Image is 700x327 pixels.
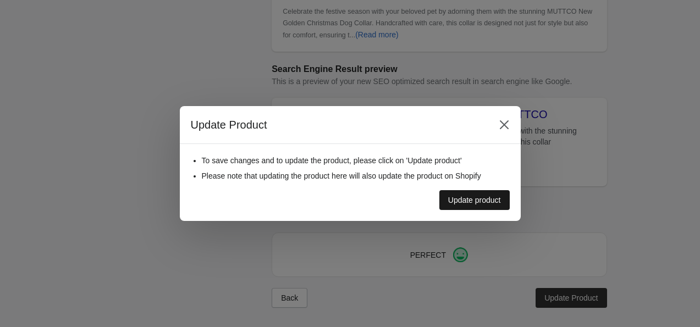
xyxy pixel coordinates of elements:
[202,170,510,181] li: Please note that updating the product here will also update the product on Shopify
[448,196,501,204] div: Update product
[494,115,514,135] button: Close
[439,190,510,210] button: Update product
[202,155,510,166] li: To save changes and to update the product, please click on 'Update product'
[191,117,483,132] h2: Update Product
